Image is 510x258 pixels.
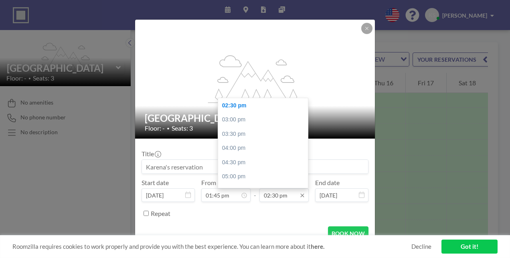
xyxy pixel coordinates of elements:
[218,155,312,170] div: 04:30 pm
[218,184,312,198] div: 05:30 pm
[218,99,312,113] div: 02:30 pm
[12,243,411,250] span: Roomzilla requires cookies to work properly and provide you with the best experience. You can lea...
[218,169,312,184] div: 05:00 pm
[315,179,340,187] label: End date
[328,226,368,240] button: BOOK NOW
[311,243,324,250] a: here.
[172,124,193,132] span: Seats: 3
[254,181,256,199] span: -
[145,124,165,132] span: Floor: -
[441,240,498,254] a: Got it!
[218,127,312,141] div: 03:30 pm
[151,210,170,218] label: Repeat
[218,113,312,127] div: 03:00 pm
[145,112,366,124] h2: [GEOGRAPHIC_DATA]
[142,160,368,173] input: Karena's reservation
[142,150,160,158] label: Title
[411,243,431,250] a: Decline
[201,179,216,187] label: From
[218,141,312,155] div: 04:00 pm
[142,179,169,187] label: Start date
[167,125,170,131] span: •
